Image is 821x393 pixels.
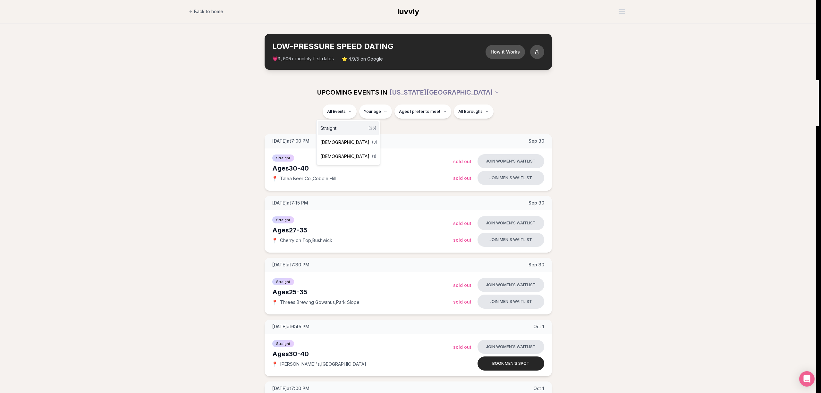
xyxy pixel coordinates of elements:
span: ( 36 ) [368,126,376,131]
span: [DEMOGRAPHIC_DATA] [320,153,369,160]
span: Straight [320,125,336,131]
span: ( 1 ) [372,154,376,159]
span: [DEMOGRAPHIC_DATA] [320,139,369,146]
span: ( 3 ) [372,140,377,145]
